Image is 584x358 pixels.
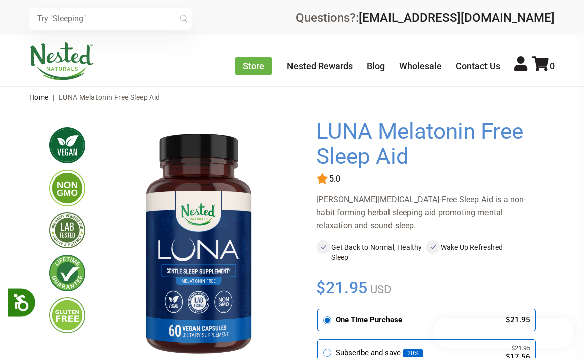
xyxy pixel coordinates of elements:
[532,61,555,71] a: 0
[29,42,94,80] img: Nested Naturals
[49,170,85,206] img: gmofree
[287,61,353,71] a: Nested Rewards
[550,61,555,71] span: 0
[29,8,192,30] input: Try "Sleeping"
[367,61,385,71] a: Blog
[426,240,535,264] li: Wake Up Refreshed
[316,193,535,232] div: [PERSON_NAME][MEDICAL_DATA]-Free Sleep Aid is a non-habit forming herbal sleeping aid promoting m...
[296,12,555,24] div: Questions?:
[399,61,442,71] a: Wholesale
[316,277,368,299] span: $21.95
[49,212,85,248] img: thirdpartytested
[328,174,340,184] span: 5.0
[29,87,555,107] nav: breadcrumbs
[433,318,574,348] iframe: Button to open loyalty program pop-up
[316,173,328,185] img: star.svg
[49,255,85,291] img: lifetimeguarantee
[456,61,500,71] a: Contact Us
[29,93,49,101] a: Home
[59,93,160,101] span: LUNA Melatonin Free Sleep Aid
[316,119,530,169] h1: LUNA Melatonin Free Sleep Aid
[50,93,57,101] span: |
[368,283,391,296] span: USD
[235,57,272,75] a: Store
[316,240,425,264] li: Get Back to Normal, Healthy Sleep
[49,127,85,163] img: vegan
[359,11,555,25] a: [EMAIL_ADDRESS][DOMAIN_NAME]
